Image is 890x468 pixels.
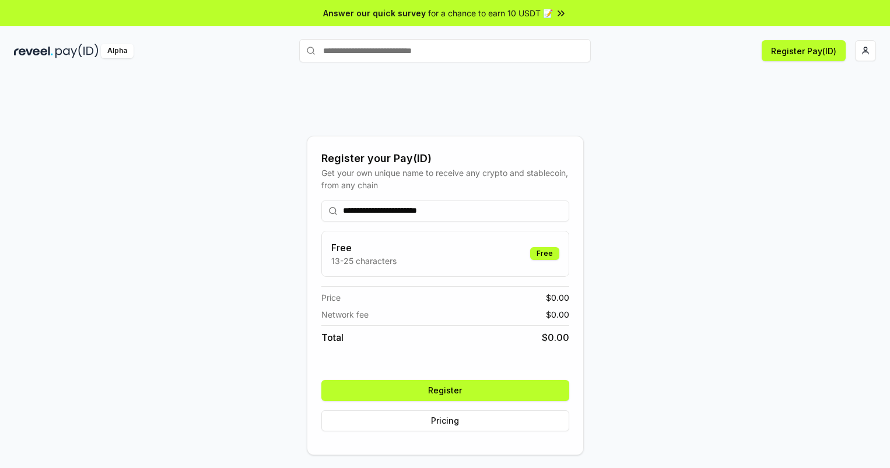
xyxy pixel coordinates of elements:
[14,44,53,58] img: reveel_dark
[546,291,569,304] span: $ 0.00
[321,410,569,431] button: Pricing
[331,241,397,255] h3: Free
[542,330,569,344] span: $ 0.00
[321,291,341,304] span: Price
[428,7,553,19] span: for a chance to earn 10 USDT 📝
[321,167,569,191] div: Get your own unique name to receive any crypto and stablecoin, from any chain
[331,255,397,267] p: 13-25 characters
[321,380,569,401] button: Register
[321,330,344,344] span: Total
[546,308,569,321] span: $ 0.00
[762,40,846,61] button: Register Pay(ID)
[55,44,99,58] img: pay_id
[321,308,369,321] span: Network fee
[101,44,134,58] div: Alpha
[323,7,426,19] span: Answer our quick survey
[321,150,569,167] div: Register your Pay(ID)
[530,247,559,260] div: Free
